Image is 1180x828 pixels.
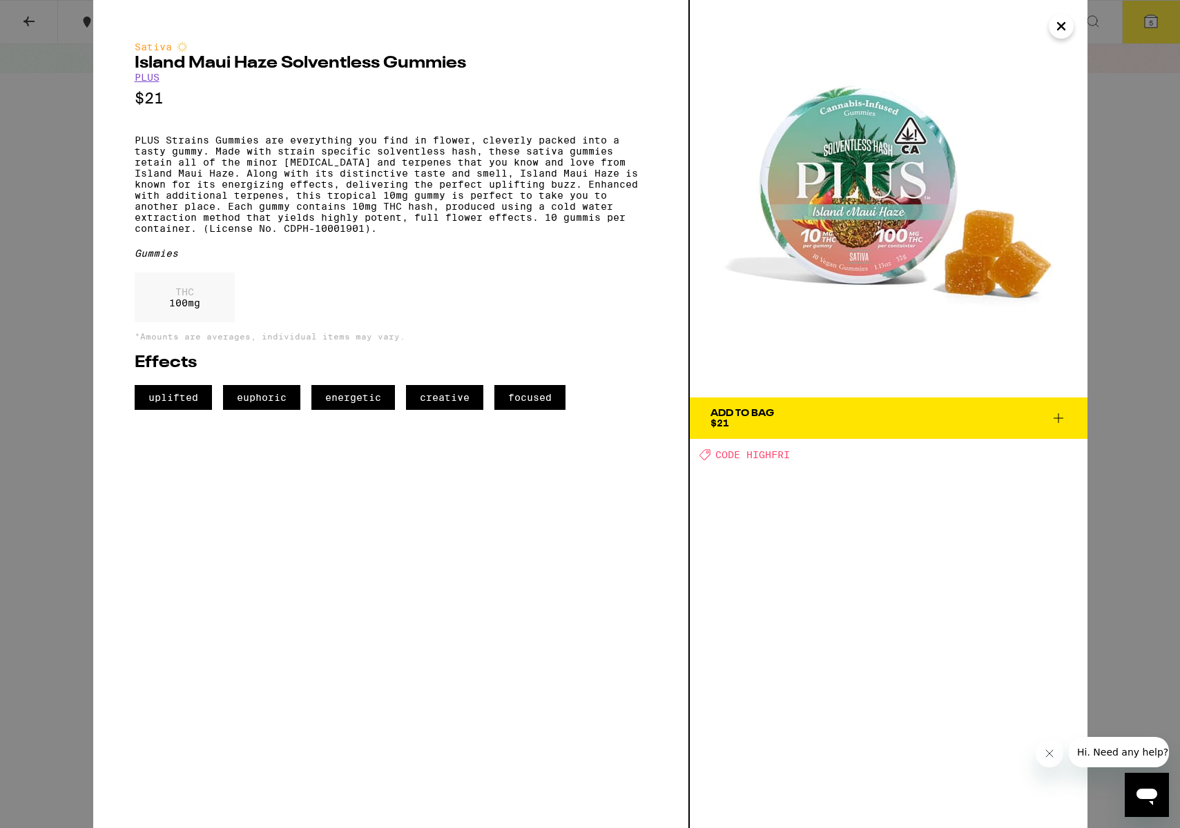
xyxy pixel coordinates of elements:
span: creative [406,385,483,410]
div: Add To Bag [710,408,774,418]
p: $21 [135,90,647,107]
div: 100 mg [135,273,235,322]
button: Close [1049,14,1074,39]
img: sativaColor.svg [177,41,188,52]
a: PLUS [135,72,159,83]
div: Sativa [135,41,647,52]
span: $21 [710,417,729,428]
span: uplifted [135,385,212,410]
iframe: Button to launch messaging window [1125,773,1169,817]
p: THC [169,286,200,297]
p: *Amounts are averages, individual items may vary. [135,332,647,341]
h2: Island Maui Haze Solventless Gummies [135,55,647,72]
button: Add To Bag$21 [690,397,1087,439]
span: energetic [311,385,395,410]
iframe: Message from company [1069,737,1169,767]
iframe: Close message [1036,740,1063,767]
span: CODE HIGHFRI [715,449,790,460]
div: Gummies [135,248,647,259]
h2: Effects [135,355,647,371]
span: focused [494,385,565,410]
p: PLUS Strains Gummies are everything you find in flower, cleverly packed into a tasty gummy. Made ... [135,135,647,234]
span: euphoric [223,385,300,410]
